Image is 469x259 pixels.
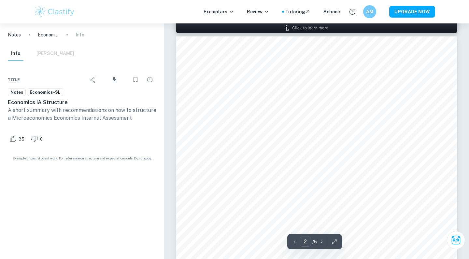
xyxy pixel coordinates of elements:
button: Help and Feedback [347,6,358,17]
p: / 5 [312,238,317,245]
button: AM [363,5,376,18]
p: Exemplars [204,8,234,15]
a: Notes [8,31,21,38]
div: Download [101,71,128,88]
span: Title [8,77,20,83]
span: 0 [36,136,46,143]
p: Economics IA Structure [38,31,59,38]
a: Tutoring [285,8,310,15]
h6: Economics IA Structure [8,99,156,106]
div: Share [86,73,99,86]
h6: AM [366,8,374,15]
span: Notes [8,89,25,96]
div: Like [8,134,28,144]
div: Bookmark [129,73,142,86]
button: Ask Clai [447,231,465,249]
button: Info [8,47,23,61]
p: A short summary with recommendations on how to structure a Microeconomics Economics Internal Asse... [8,106,156,122]
button: UPGRADE NOW [389,6,435,18]
span: Economics-SL [27,89,63,96]
a: Notes [8,88,26,96]
span: Example of past student work. For reference on structure and expectations only. Do not copy. [8,156,156,161]
div: Dislike [29,134,46,144]
a: Economics-SL [27,88,63,96]
div: Report issue [143,73,156,86]
p: Info [76,31,84,38]
span: 35 [15,136,28,143]
a: Schools [323,8,342,15]
p: Review [247,8,269,15]
img: Clastify logo [34,5,75,18]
